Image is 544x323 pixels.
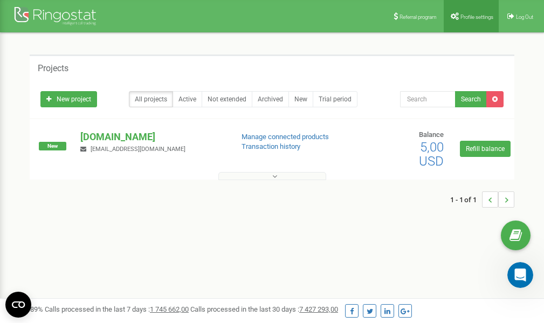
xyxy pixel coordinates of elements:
a: Trial period [313,91,357,107]
p: [DOMAIN_NAME] [80,130,224,144]
span: Calls processed in the last 30 days : [190,305,338,313]
input: Search [400,91,456,107]
u: 7 427 293,00 [299,305,338,313]
button: Search [455,91,487,107]
span: [EMAIL_ADDRESS][DOMAIN_NAME] [91,146,185,153]
a: All projects [129,91,173,107]
h5: Projects [38,64,68,73]
a: Transaction history [242,142,300,150]
a: New project [40,91,97,107]
span: 5,00 USD [419,140,444,169]
span: Referral program [400,14,437,20]
a: Archived [252,91,289,107]
span: 1 - 1 of 1 [450,191,482,208]
nav: ... [450,181,514,218]
span: Profile settings [460,14,493,20]
u: 1 745 662,00 [150,305,189,313]
iframe: Intercom live chat [507,262,533,288]
span: Calls processed in the last 7 days : [45,305,189,313]
span: New [39,142,66,150]
a: Refill balance [460,141,511,157]
span: Log Out [516,14,533,20]
a: Not extended [202,91,252,107]
a: Manage connected products [242,133,329,141]
button: Open CMP widget [5,292,31,318]
a: Active [173,91,202,107]
a: New [288,91,313,107]
span: Balance [419,130,444,139]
